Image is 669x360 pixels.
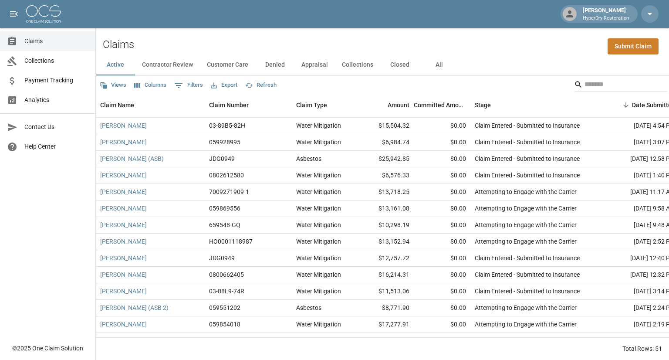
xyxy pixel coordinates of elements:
[132,78,169,92] button: Select columns
[414,316,470,333] div: $0.00
[24,142,88,151] span: Help Center
[583,15,629,22] p: HyperDry Restoration
[475,270,580,279] div: Claim Entered - Submitted to Insurance
[357,267,414,283] div: $16,214.31
[296,138,341,146] div: Water Mitigation
[296,187,341,196] div: Water Mitigation
[357,93,414,117] div: Amount
[414,93,470,117] div: Committed Amount
[357,167,414,184] div: $6,576.33
[357,151,414,167] div: $25,942.85
[296,171,341,180] div: Water Mitigation
[255,54,294,75] button: Denied
[209,154,235,163] div: JDG0949
[296,237,341,246] div: Water Mitigation
[475,336,577,345] div: Attempting to Engage with the Carrier
[357,118,414,134] div: $15,504.32
[414,134,470,151] div: $0.00
[296,254,341,262] div: Water Mitigation
[205,93,292,117] div: Claim Number
[100,204,147,213] a: [PERSON_NAME]
[292,93,357,117] div: Claim Type
[414,118,470,134] div: $0.00
[335,54,380,75] button: Collections
[475,303,577,312] div: Attempting to Engage with the Carrier
[135,54,200,75] button: Contractor Review
[209,270,244,279] div: 0800662405
[209,78,240,92] button: Export
[414,333,470,350] div: $0.00
[475,254,580,262] div: Claim Entered - Submitted to Insurance
[24,122,88,132] span: Contact Us
[103,38,134,51] h2: Claims
[475,93,491,117] div: Stage
[608,38,659,54] a: Submit Claim
[475,237,577,246] div: Attempting to Engage with the Carrier
[296,336,341,345] div: Water Mitigation
[414,217,470,234] div: $0.00
[100,270,147,279] a: [PERSON_NAME]
[100,171,147,180] a: [PERSON_NAME]
[296,93,327,117] div: Claim Type
[579,6,632,22] div: [PERSON_NAME]
[24,76,88,85] span: Payment Tracking
[388,93,409,117] div: Amount
[294,54,335,75] button: Appraisal
[209,138,240,146] div: 059928995
[100,221,147,229] a: [PERSON_NAME]
[209,336,235,345] div: JDG0700
[414,151,470,167] div: $0.00
[296,204,341,213] div: Water Mitigation
[100,93,134,117] div: Claim Name
[100,336,195,345] a: [PERSON_NAME] [PERSON_NAME]
[296,303,321,312] div: Asbestos
[357,283,414,300] div: $11,513.06
[414,283,470,300] div: $0.00
[96,54,135,75] button: Active
[419,54,459,75] button: All
[414,267,470,283] div: $0.00
[209,254,235,262] div: JDG0949
[475,287,580,295] div: Claim Entered - Submitted to Insurance
[100,138,147,146] a: [PERSON_NAME]
[209,93,249,117] div: Claim Number
[100,154,164,163] a: [PERSON_NAME] (ASB)
[24,95,88,105] span: Analytics
[470,93,601,117] div: Stage
[209,121,245,130] div: 03-89B5-82H
[26,5,61,23] img: ocs-logo-white-transparent.png
[100,121,147,130] a: [PERSON_NAME]
[296,154,321,163] div: Asbestos
[414,167,470,184] div: $0.00
[296,121,341,130] div: Water Mitigation
[100,237,147,246] a: [PERSON_NAME]
[172,78,205,92] button: Show filters
[209,204,240,213] div: 059869556
[475,171,580,180] div: Claim Entered - Submitted to Insurance
[414,234,470,250] div: $0.00
[209,303,240,312] div: 059551202
[414,300,470,316] div: $0.00
[357,316,414,333] div: $17,277.91
[100,287,147,295] a: [PERSON_NAME]
[96,93,205,117] div: Claim Name
[243,78,279,92] button: Refresh
[209,287,244,295] div: 03-88L9-74R
[475,221,577,229] div: Attempting to Engage with the Carrier
[357,300,414,316] div: $8,771.90
[98,78,128,92] button: Views
[296,221,341,229] div: Water Mitigation
[414,184,470,200] div: $0.00
[209,320,240,329] div: 059854018
[414,200,470,217] div: $0.00
[620,99,632,111] button: Sort
[24,37,88,46] span: Claims
[96,54,669,75] div: dynamic tabs
[5,5,23,23] button: open drawer
[475,187,577,196] div: Attempting to Engage with the Carrier
[209,187,249,196] div: 7009271909-1
[622,344,662,353] div: Total Rows: 51
[414,93,466,117] div: Committed Amount
[209,237,253,246] div: HO0001118987
[574,78,667,93] div: Search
